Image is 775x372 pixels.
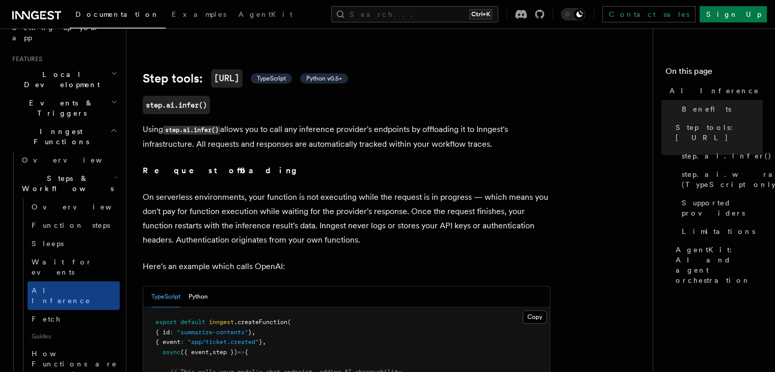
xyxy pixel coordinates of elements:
[602,6,696,22] a: Contact sales
[32,315,61,323] span: Fetch
[676,122,763,143] span: Step tools: [URL]
[8,65,120,94] button: Local Development
[32,258,92,276] span: Wait for events
[163,126,220,135] code: step.ai.infer()
[8,98,111,118] span: Events & Triggers
[678,222,763,241] a: Limitations
[28,216,120,234] a: Function steps
[212,349,237,356] span: step })
[8,126,110,147] span: Inngest Functions
[143,69,348,88] a: Step tools:[URL] TypeScript Python v0.5+
[28,234,120,253] a: Sleeps
[8,94,120,122] button: Events & Triggers
[32,240,64,248] span: Sleeps
[172,10,226,18] span: Examples
[18,169,120,198] button: Steps & Workflows
[69,3,166,29] a: Documentation
[678,194,763,222] a: Supported providers
[28,198,120,216] a: Overview
[28,253,120,281] a: Wait for events
[75,10,159,18] span: Documentation
[678,147,763,165] a: step.ai.infer()
[262,338,266,346] span: ,
[189,286,208,307] button: Python
[665,82,763,100] a: AI Inference
[469,9,492,19] kbd: Ctrl+K
[665,65,763,82] h4: On this page
[331,6,498,22] button: Search...Ctrl+K
[151,286,180,307] button: TypeScript
[678,100,763,118] a: Benefits
[32,221,110,229] span: Function steps
[180,318,205,326] span: default
[143,259,550,274] p: Here's an example which calls OpenAI:
[257,74,286,83] span: TypeScript
[682,104,731,114] span: Benefits
[143,166,304,175] strong: Request offloading
[180,349,209,356] span: ({ event
[252,329,255,336] span: ,
[209,349,212,356] span: ,
[682,151,772,161] span: step.ai.infer()
[28,281,120,310] a: AI Inference
[22,156,127,164] span: Overview
[211,69,243,88] code: [URL]
[238,10,292,18] span: AgentKit
[143,190,550,247] p: On serverless environments, your function is not executing while the request is in progress — whi...
[166,3,232,28] a: Examples
[143,96,210,114] a: step.ai.infer()
[306,74,342,83] span: Python v0.5+
[672,241,763,289] a: AgentKit: AI and agent orchestration
[163,349,180,356] span: async
[561,8,585,20] button: Toggle dark mode
[700,6,767,22] a: Sign Up
[670,86,759,96] span: AI Inference
[28,328,120,344] span: Guides
[18,151,120,169] a: Overview
[155,318,177,326] span: export
[209,318,234,326] span: inngest
[237,349,245,356] span: =>
[170,329,173,336] span: :
[232,3,299,28] a: AgentKit
[8,122,120,151] button: Inngest Functions
[682,226,755,236] span: Limitations
[155,329,170,336] span: { id
[676,245,763,285] span: AgentKit: AI and agent orchestration
[248,329,252,336] span: }
[523,310,547,324] button: Copy
[672,118,763,147] a: Step tools: [URL]
[8,55,42,63] span: Features
[32,203,137,211] span: Overview
[177,329,248,336] span: "summarize-contents"
[245,349,248,356] span: {
[287,318,291,326] span: (
[180,338,184,346] span: :
[32,286,91,305] span: AI Inference
[8,69,111,90] span: Local Development
[155,338,180,346] span: { event
[28,310,120,328] a: Fetch
[682,198,763,218] span: Supported providers
[18,173,114,194] span: Steps & Workflows
[8,18,120,47] a: Setting up your app
[678,165,763,194] a: step.ai.wrap() (TypeScript only)
[188,338,259,346] span: "app/ticket.created"
[259,338,262,346] span: }
[143,122,550,151] p: Using allows you to call any inference provider's endpoints by offloading it to Inngest's infrast...
[234,318,287,326] span: .createFunction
